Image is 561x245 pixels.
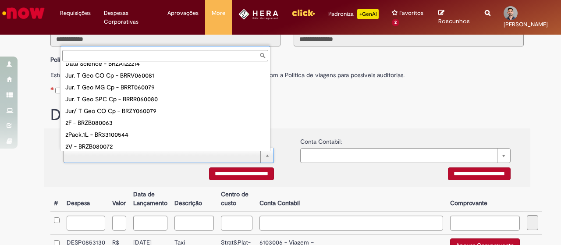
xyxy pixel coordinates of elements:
div: 2Pack.1L - BR33100544 [62,129,268,141]
div: Jur. T Geo SPC Cp - BRRR060080 [62,93,268,105]
div: Jur/ T Geo CO Cp - BRZY060079 [62,105,268,117]
div: Jur. T Geo CO Cp - BRRV060081 [62,70,268,82]
div: Jur. T Geo MG Cp - BRRT060079 [62,82,268,93]
div: 2F - BRZB080063 [62,117,268,129]
div: 2V - BRZB080072 [62,141,268,153]
div: Data Science - BRZA122214 [62,58,268,70]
